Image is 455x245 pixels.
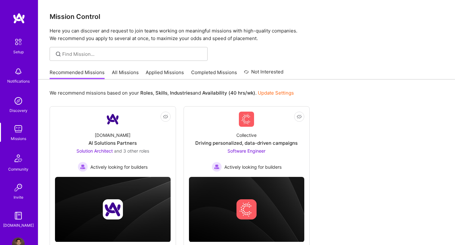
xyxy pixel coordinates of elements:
input: Find Mission... [62,51,203,57]
img: logo [13,13,25,24]
div: Discovery [9,107,27,114]
img: Company Logo [105,112,120,127]
img: Company logo [236,199,257,219]
div: Invite [14,194,23,201]
span: Actively looking for builders [224,164,282,170]
img: discovery [12,95,25,107]
b: Roles [140,90,153,96]
a: Applied Missions [146,69,184,79]
b: Availability (40 hrs/wk) [202,90,255,96]
img: Company logo [103,199,123,219]
img: cover [55,177,171,242]
span: Solution Architect [76,148,113,154]
img: setup [12,35,25,49]
a: Update Settings [258,90,294,96]
div: Missions [11,135,26,142]
span: and 3 other roles [114,148,149,154]
span: Software Engineer [227,148,265,154]
div: Community [8,166,28,172]
i: icon EyeClosed [297,114,302,119]
div: Notifications [7,78,30,85]
a: All Missions [112,69,139,79]
a: Recommended Missions [50,69,105,79]
a: Not Interested [244,68,283,79]
img: Actively looking for builders [78,162,88,172]
div: Setup [13,49,24,55]
img: bell [12,65,25,78]
i: icon SearchGrey [55,50,62,58]
a: Completed Missions [191,69,237,79]
a: Company LogoCollectiveDriving personalized, data-driven campaignsSoftware Engineer Actively looki... [189,112,305,172]
img: Invite [12,181,25,194]
b: Skills [155,90,167,96]
b: Industries [170,90,193,96]
div: AI Solutions Partners [88,140,137,146]
div: [DOMAIN_NAME] [95,132,130,138]
img: guide book [12,209,25,222]
img: Community [11,151,26,166]
img: teamwork [12,123,25,135]
h3: Mission Control [50,13,444,20]
div: [DOMAIN_NAME] [3,222,34,229]
div: Collective [236,132,257,138]
div: Driving personalized, data-driven campaigns [195,140,298,146]
a: Company Logo[DOMAIN_NAME]AI Solutions PartnersSolution Architect and 3 other rolesActively lookin... [55,112,171,172]
img: Actively looking for builders [212,162,222,172]
p: We recommend missions based on your , , and . [50,90,294,96]
img: Company Logo [239,112,254,127]
span: Actively looking for builders [90,164,148,170]
p: Here you can discover and request to join teams working on meaningful missions with high-quality ... [50,27,444,42]
i: icon EyeClosed [163,114,168,119]
img: cover [189,177,305,242]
